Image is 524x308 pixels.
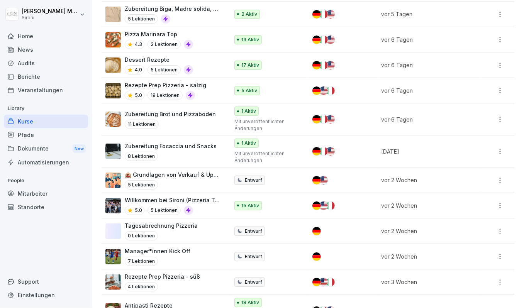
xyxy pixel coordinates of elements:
[381,61,471,69] p: vor 6 Tagen
[234,150,299,164] p: Mit unveröffentlichten Änderungen
[319,86,328,95] img: us.svg
[326,201,335,210] img: it.svg
[312,147,321,156] img: de.svg
[125,152,158,161] p: 8 Lektionen
[381,201,471,210] p: vor 2 Wochen
[125,56,193,64] p: Dessert Rezepte
[4,156,88,169] a: Automatisierungen
[125,81,206,89] p: Rezepte Prep Pizzeria - salzig
[312,278,321,286] img: de.svg
[312,115,321,124] img: de.svg
[319,115,328,124] img: it.svg
[4,187,88,200] a: Mitarbeiter
[125,30,193,38] p: Pizza Marinara Top
[326,115,335,124] img: us.svg
[312,201,321,210] img: de.svg
[105,7,121,22] img: ekvwbgorvm2ocewxw43lsusz.png
[105,58,121,73] img: fr9tmtynacnbc68n3kf2tpkd.png
[381,115,471,124] p: vor 6 Tagen
[381,278,471,286] p: vor 3 Wochen
[312,252,321,261] img: de.svg
[319,147,328,156] img: it.svg
[22,15,78,20] p: Sironi
[125,247,190,255] p: Manager*innen Kick Off
[241,36,259,43] p: 13 Aktiv
[105,249,121,264] img: djmyo9e9lvarpqz0q6xij6ca.png
[319,10,328,19] img: it.svg
[125,180,158,190] p: 5 Lektionen
[319,36,328,44] img: it.svg
[4,102,88,115] p: Library
[125,272,200,281] p: Rezepte Prep Pizzeria - süß
[105,198,121,213] img: xmkdnyjyz2x3qdpcryl1xaw9.png
[4,174,88,187] p: People
[326,278,335,286] img: it.svg
[125,110,216,118] p: Zubereitung Brot und Pizzaboden
[241,87,257,94] p: 5 Aktiv
[135,66,142,73] p: 4.0
[241,299,259,306] p: 18 Aktiv
[312,86,321,95] img: de.svg
[326,147,335,156] img: us.svg
[319,176,328,184] img: us.svg
[4,43,88,56] a: News
[381,252,471,261] p: vor 2 Wochen
[319,61,328,69] img: it.svg
[245,253,262,260] p: Entwurf
[4,115,88,128] a: Kurse
[4,56,88,70] a: Audits
[4,128,88,142] div: Pfade
[105,83,121,98] img: gmye01l4f1zcre5ud7hs9fxs.png
[326,61,335,69] img: us.svg
[73,144,86,153] div: New
[326,86,335,95] img: it.svg
[312,10,321,19] img: de.svg
[4,200,88,214] a: Standorte
[241,140,256,147] p: 1 Aktiv
[381,10,471,18] p: vor 5 Tagen
[125,222,198,230] p: Tagesabrechnung Pizzeria
[381,227,471,235] p: vor 2 Wochen
[312,61,321,69] img: de.svg
[312,176,321,184] img: de.svg
[319,201,328,210] img: us.svg
[125,257,158,266] p: 7 Lektionen
[125,14,158,24] p: 5 Lektionen
[241,11,257,18] p: 2 Aktiv
[125,120,159,129] p: 11 Lektionen
[125,196,221,204] p: Willkommen bei Sironi (Pizzeria Team)
[4,142,88,156] div: Dokumente
[381,176,471,184] p: vor 2 Wochen
[312,36,321,44] img: de.svg
[135,92,142,99] p: 5.0
[326,36,335,44] img: us.svg
[125,282,158,291] p: 4 Lektionen
[381,147,471,156] p: [DATE]
[319,278,328,286] img: us.svg
[4,288,88,302] a: Einstellungen
[125,231,158,240] p: 0 Lektionen
[234,118,299,132] p: Mit unveröffentlichten Änderungen
[135,41,142,48] p: 4.3
[125,5,221,13] p: Zubereitung Biga, Madre solida, madre liquida
[245,279,262,286] p: Entwurf
[105,32,121,47] img: jnx4cumldtmuu36vvhh5e6s9.png
[4,29,88,43] a: Home
[22,8,78,15] p: [PERSON_NAME] Malec
[125,142,217,150] p: Zubereitung Focaccia und Snacks
[326,10,335,19] img: us.svg
[4,83,88,97] a: Veranstaltungen
[105,274,121,290] img: aboj5mbvwazmlnn59ct3ktlv.png
[148,65,181,74] p: 5 Lektionen
[4,142,88,156] a: DokumenteNew
[4,70,88,83] a: Berichte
